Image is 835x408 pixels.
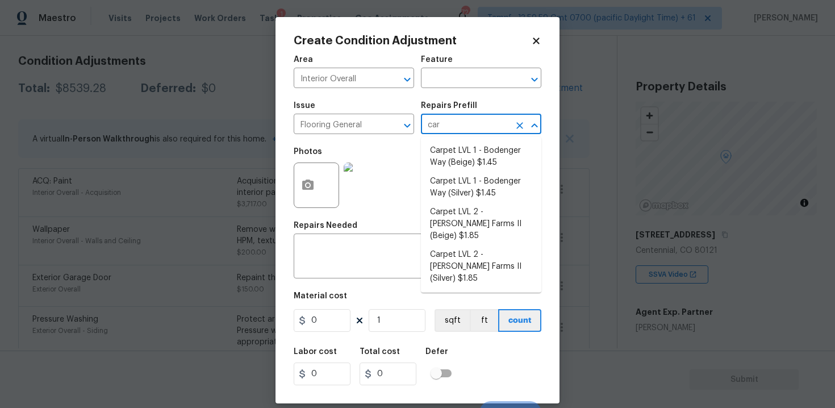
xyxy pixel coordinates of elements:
h5: Area [294,56,313,64]
button: Clear [512,118,528,134]
h5: Photos [294,148,322,156]
h5: Defer [425,348,448,356]
button: Open [399,72,415,88]
h5: Labor cost [294,348,337,356]
button: count [498,309,541,332]
li: Carpet LVL 2 - [PERSON_NAME] Farms II (Silver) $1.85 [421,245,541,288]
button: Open [527,72,542,88]
h2: Create Condition Adjustment [294,35,531,47]
h5: Issue [294,102,315,110]
h5: Repairs Prefill [421,102,477,110]
h5: Material cost [294,292,347,300]
button: sqft [435,309,470,332]
h5: Repairs Needed [294,222,357,230]
li: Carpet LVL 2 - [PERSON_NAME] Farms II (Beige) $1.85 [421,203,541,245]
h5: Total cost [360,348,400,356]
h5: Feature [421,56,453,64]
button: Close [527,118,542,134]
button: Open [399,118,415,134]
li: Carpet LVL 1 - Bodenger Way (Silver) $1.45 [421,172,541,203]
li: Carpet LVL 1 - Bodenger Way (Beige) $1.45 [421,141,541,172]
button: ft [470,309,498,332]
